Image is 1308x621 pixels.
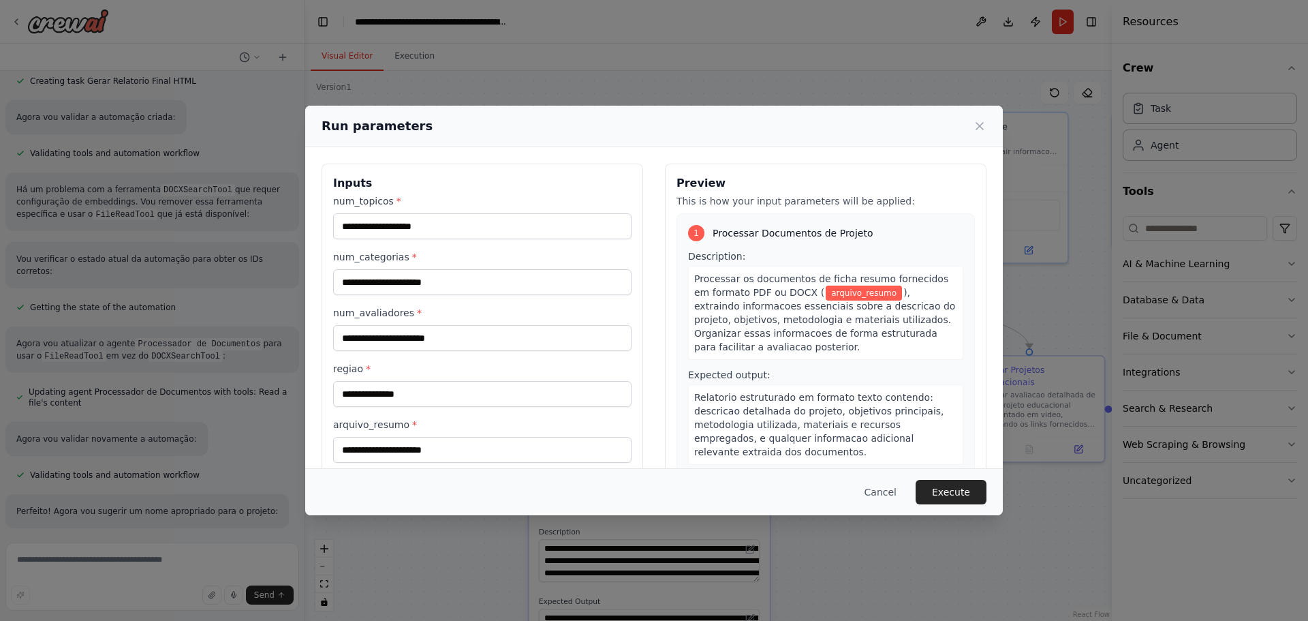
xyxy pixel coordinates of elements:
[688,225,704,241] div: 1
[826,286,902,301] span: Variable: arquivo_resumo
[676,194,975,208] p: This is how your input parameters will be applied:
[333,175,632,192] h3: Inputs
[694,392,944,457] span: Relatorio estruturado em formato texto contendo: descricao detalhada do projeto, objetivos princi...
[694,287,955,352] span: ), extraindo informacoes essenciais sobre a descricao do projeto, objetivos, metodologia e materi...
[694,273,948,298] span: Processar os documentos de ficha resumo fornecidos em formato PDF ou DOCX (
[333,194,632,208] label: num_topicos
[676,175,975,192] h3: Preview
[333,306,632,320] label: num_avaliadores
[854,480,907,504] button: Cancel
[916,480,986,504] button: Execute
[333,418,632,431] label: arquivo_resumo
[333,362,632,376] label: regiao
[713,226,873,240] span: Processar Documentos de Projeto
[688,251,745,262] span: Description:
[333,250,632,264] label: num_categorias
[688,369,770,380] span: Expected output:
[322,117,433,136] h2: Run parameters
